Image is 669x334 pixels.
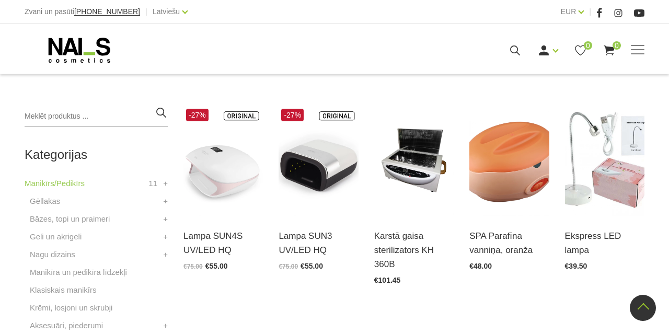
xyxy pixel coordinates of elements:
a: Krēmi, losjoni un skrubji [30,302,112,314]
span: -27% [186,109,209,121]
a: + [163,319,168,332]
span: €75.00 [279,263,298,270]
a: 0 [574,44,587,57]
span: €55.00 [301,262,323,270]
a: EUR [561,5,576,18]
span: €55.00 [205,262,228,270]
span: 0 [584,41,592,50]
a: Manikīra un pedikīra līdzekļi [30,266,127,279]
a: 0 [603,44,616,57]
a: [PHONE_NUMBER] [74,8,140,16]
a: + [163,231,168,243]
img: Tips:UV LAMPAZīmola nosaukums:SUNUVModeļa numurs: SUNUV4Profesionālā UV/Led lampa.Garantija: 1 ga... [183,106,263,216]
a: SPA Parafīna vanniņa, oranža [469,229,549,257]
span: 0 [613,41,621,50]
a: Lampa SUN3 UV/LED HQ [279,229,358,257]
span: €75.00 [183,263,203,270]
a: + [163,195,168,208]
a: Gēllakas [30,195,60,208]
a: Lampa SUN4S UV/LED HQ [183,229,263,257]
span: | [589,5,591,18]
a: Ekspress LED lampa [565,229,644,257]
span: [PHONE_NUMBER] [74,7,140,16]
span: | [145,5,147,18]
h2: Kategorijas [25,148,168,162]
img: Ekspress LED lampa.Ideāli piemērota šī brīža aktuālākajai gēla nagu pieaudzēšanas metodei - ekspr... [565,106,644,216]
img: Karstā gaisa sterilizatoru var izmantot skaistumkopšanas salonos, manikīra kabinetos, ēdināšanas ... [374,106,454,216]
a: Geli un akrigeli [30,231,82,243]
img: Parafīna vanniņa roku un pēdu procedūrām. Parafīna aplikācijas momentāli padara ādu ļoti zīdainu,... [469,106,549,216]
a: Bāzes, topi un praimeri [30,213,110,225]
div: Zvani un pasūti [25,5,140,18]
span: €101.45 [374,276,401,284]
a: + [163,213,168,225]
input: Meklēt produktus ... [25,106,168,127]
a: Karstā gaisa sterilizators KH 360B [374,229,454,272]
img: Modelis: SUNUV 3Jauda: 48WViļņu garums: 365+405nmKalpošanas ilgums: 50000 HRSPogas vadība:10s/30s... [279,106,358,216]
span: 11 [148,177,157,190]
span: €48.00 [469,262,492,270]
a: Nagu dizains [30,248,75,261]
a: + [163,248,168,261]
a: + [163,177,168,190]
a: Manikīrs/Pedikīrs [25,177,85,190]
span: €39.50 [565,262,587,270]
span: -27% [281,109,304,121]
a: Klasiskais manikīrs [30,284,97,296]
a: Latviešu [153,5,180,18]
a: Aksesuāri, piederumi [30,319,103,332]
